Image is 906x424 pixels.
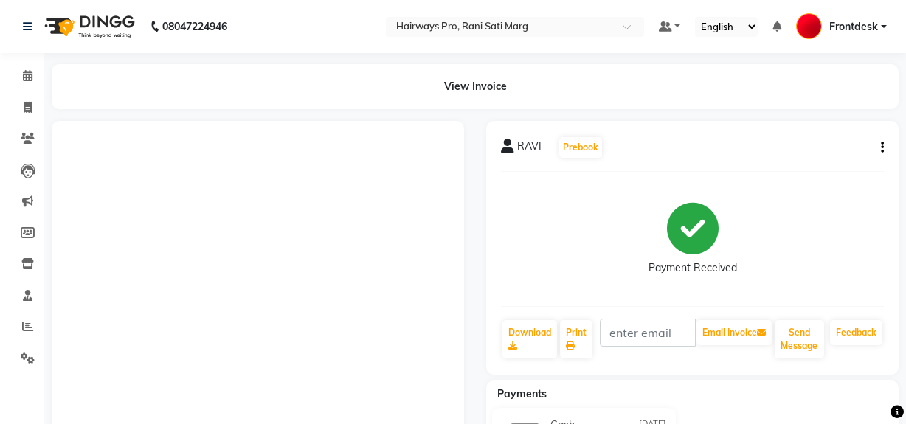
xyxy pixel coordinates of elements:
a: Print [560,320,592,358]
span: Payments [497,387,547,400]
span: RAVI [517,139,542,159]
button: Prebook [559,137,602,158]
img: logo [38,6,139,47]
button: Email Invoice [696,320,772,345]
div: View Invoice [52,64,899,109]
button: Send Message [775,320,824,358]
img: Frontdesk [796,13,822,39]
a: Feedback [830,320,882,345]
div: Payment Received [649,260,737,276]
b: 08047224946 [162,6,227,47]
a: Download [502,320,557,358]
input: enter email [600,319,696,347]
span: Frontdesk [829,19,878,35]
